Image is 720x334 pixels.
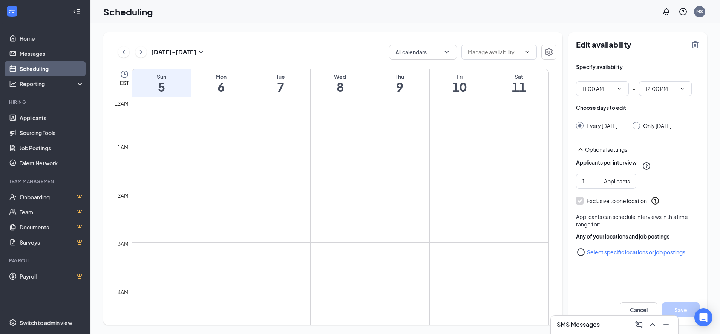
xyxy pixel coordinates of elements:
[646,319,659,331] button: ChevronUp
[116,288,130,296] div: 4am
[9,319,17,326] svg: Settings
[576,145,585,154] svg: SmallChevronUp
[20,235,84,250] a: SurveysCrown
[116,191,130,200] div: 2am
[557,320,600,329] h3: SMS Messages
[634,320,643,329] svg: ComposeMessage
[576,213,700,228] div: Applicants can schedule interviews in this time range for:
[370,73,429,80] div: Thu
[662,7,671,16] svg: Notifications
[9,80,17,88] svg: Analysis
[191,69,251,97] a: October 6, 2025
[20,46,84,61] a: Messages
[587,197,647,205] div: Exclusive to one location
[20,319,72,326] div: Switch to admin view
[648,320,657,329] svg: ChevronUp
[576,232,700,240] div: Any of your locations and job postings
[116,143,130,151] div: 1am
[20,80,84,88] div: Reporting
[196,48,205,57] svg: SmallChevronDown
[576,40,686,49] h2: Edit availability
[9,257,83,264] div: Payroll
[118,46,129,58] button: ChevronLeft
[251,69,310,97] a: October 7, 2025
[468,48,521,56] input: Manage availability
[430,80,489,93] h1: 10
[120,79,129,86] span: EST
[251,73,310,80] div: Tue
[696,8,703,15] div: MS
[113,99,130,108] div: 12am
[20,205,84,220] a: TeamCrown
[489,80,548,93] h1: 11
[524,49,530,55] svg: ChevronDown
[443,48,450,56] svg: ChevronDown
[694,308,712,326] div: Open Intercom Messenger
[20,155,84,171] a: Talent Network
[151,48,196,56] h3: [DATE] - [DATE]
[576,248,585,257] svg: PlusCircle
[541,45,556,60] button: Settings
[679,7,688,16] svg: QuestionInfo
[691,40,700,49] svg: TrashOutline
[20,125,84,140] a: Sourcing Tools
[576,159,637,166] div: Applicants per interview
[20,189,84,205] a: OnboardingCrown
[137,48,145,57] svg: ChevronRight
[20,269,84,284] a: PayrollCrown
[311,69,370,97] a: October 8, 2025
[642,162,651,171] svg: QuestionInfo
[604,177,630,185] div: Applicants
[643,122,671,129] div: Only [DATE]
[370,80,429,93] h1: 9
[620,302,657,317] button: Cancel
[576,63,623,71] div: Specify availability
[430,73,489,80] div: Fri
[251,80,310,93] h1: 7
[679,86,685,92] svg: ChevronDown
[20,110,84,125] a: Applicants
[120,48,127,57] svg: ChevronLeft
[191,80,251,93] h1: 6
[116,240,130,248] div: 3am
[576,145,700,154] div: Optional settings
[660,319,672,331] button: Minimize
[20,140,84,155] a: Job Postings
[587,122,617,129] div: Every [DATE]
[9,178,83,185] div: Team Management
[191,73,251,80] div: Mon
[120,70,129,79] svg: Clock
[20,31,84,46] a: Home
[311,80,370,93] h1: 8
[489,73,548,80] div: Sat
[73,8,80,15] svg: Collapse
[633,319,645,331] button: ComposeMessage
[544,48,553,57] svg: Settings
[370,69,429,97] a: October 9, 2025
[576,245,700,260] button: Select specific locations or job postingsPlusCircle
[135,46,147,58] button: ChevronRight
[576,81,700,96] div: -
[576,104,626,111] div: Choose days to edit
[9,99,83,105] div: Hiring
[389,45,457,60] button: All calendarsChevronDown
[430,69,489,97] a: October 10, 2025
[616,86,622,92] svg: ChevronDown
[20,61,84,76] a: Scheduling
[132,73,191,80] div: Sun
[20,220,84,235] a: DocumentsCrown
[651,196,660,205] svg: QuestionInfo
[311,73,370,80] div: Wed
[585,146,700,153] div: Optional settings
[662,302,700,317] button: Save
[132,69,191,97] a: October 5, 2025
[8,8,16,15] svg: WorkstreamLogo
[662,320,671,329] svg: Minimize
[132,80,191,93] h1: 5
[103,5,153,18] h1: Scheduling
[489,69,548,97] a: October 11, 2025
